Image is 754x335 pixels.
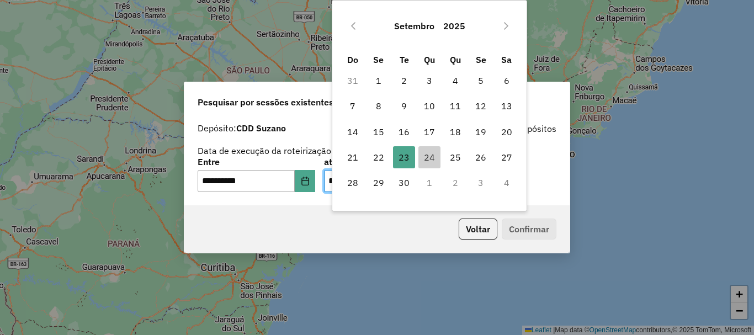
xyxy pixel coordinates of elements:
[439,13,470,39] button: Choose Year
[366,93,391,119] td: 8
[368,172,390,194] span: 29
[470,146,492,168] span: 26
[493,93,519,119] td: 13
[444,146,466,168] span: 25
[340,119,365,145] td: 14
[368,121,390,143] span: 15
[342,146,364,168] span: 21
[373,54,384,65] span: Se
[468,68,493,93] td: 5
[393,146,415,168] span: 23
[418,121,440,143] span: 17
[418,146,440,168] span: 24
[366,170,391,195] td: 29
[443,145,468,170] td: 25
[417,145,442,170] td: 24
[468,119,493,145] td: 19
[391,93,417,119] td: 9
[493,170,519,195] td: 4
[400,54,409,65] span: Te
[342,172,364,194] span: 28
[198,121,286,135] label: Depósito:
[198,155,315,168] label: Entre
[340,93,365,119] td: 7
[417,93,442,119] td: 10
[366,145,391,170] td: 22
[468,170,493,195] td: 3
[444,121,466,143] span: 18
[340,145,365,170] td: 21
[493,145,519,170] td: 27
[444,95,466,117] span: 11
[496,70,518,92] span: 6
[342,95,364,117] span: 7
[443,170,468,195] td: 2
[198,144,334,157] label: Data de execução da roteirização:
[390,13,439,39] button: Choose Month
[347,54,358,65] span: Do
[496,121,518,143] span: 20
[342,121,364,143] span: 14
[417,170,442,195] td: 1
[295,170,316,192] button: Choose Date
[391,145,417,170] td: 23
[391,119,417,145] td: 16
[443,119,468,145] td: 18
[236,123,286,134] strong: CDD Suzano
[391,170,417,195] td: 30
[468,145,493,170] td: 26
[496,95,518,117] span: 13
[450,54,461,65] span: Qu
[391,68,417,93] td: 2
[470,121,492,143] span: 19
[340,68,365,93] td: 31
[443,68,468,93] td: 4
[368,70,390,92] span: 1
[340,170,365,195] td: 28
[470,70,492,92] span: 5
[501,54,512,65] span: Sa
[496,146,518,168] span: 27
[493,68,519,93] td: 6
[366,119,391,145] td: 15
[368,95,390,117] span: 8
[393,121,415,143] span: 16
[459,219,497,240] button: Voltar
[418,70,440,92] span: 3
[393,95,415,117] span: 9
[468,93,493,119] td: 12
[368,146,390,168] span: 22
[470,95,492,117] span: 12
[417,119,442,145] td: 17
[497,17,515,35] button: Next Month
[393,70,415,92] span: 2
[424,54,435,65] span: Qu
[443,93,468,119] td: 11
[324,155,442,168] label: até
[444,70,466,92] span: 4
[366,68,391,93] td: 1
[493,119,519,145] td: 20
[476,54,486,65] span: Se
[418,95,440,117] span: 10
[344,17,362,35] button: Previous Month
[393,172,415,194] span: 30
[198,95,333,109] span: Pesquisar por sessões existentes
[417,68,442,93] td: 3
